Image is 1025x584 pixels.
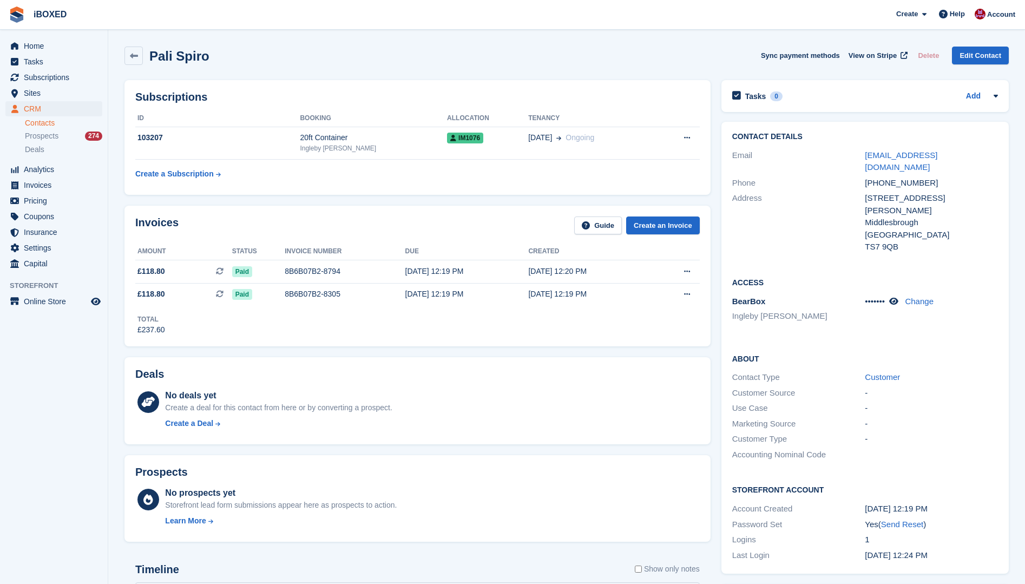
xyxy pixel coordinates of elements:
[528,288,652,300] div: [DATE] 12:19 PM
[5,240,102,255] a: menu
[528,110,656,127] th: Tenancy
[566,133,594,142] span: Ongoing
[24,240,89,255] span: Settings
[24,256,89,271] span: Capital
[966,90,981,103] a: Add
[732,133,998,141] h2: Contact Details
[865,550,928,560] time: 2025-08-23 11:24:17 UTC
[85,132,102,141] div: 274
[732,177,865,189] div: Phone
[405,266,529,277] div: [DATE] 12:19 PM
[24,162,89,177] span: Analytics
[987,9,1015,20] span: Account
[528,243,652,260] th: Created
[29,5,71,23] a: iBOXED
[24,54,89,69] span: Tasks
[5,101,102,116] a: menu
[849,50,897,61] span: View on Stripe
[135,243,232,260] th: Amount
[865,150,937,172] a: [EMAIL_ADDRESS][DOMAIN_NAME]
[914,47,943,64] button: Delete
[165,389,392,402] div: No deals yet
[24,225,89,240] span: Insurance
[232,243,285,260] th: Status
[5,86,102,101] a: menu
[732,192,865,253] div: Address
[732,353,998,364] h2: About
[165,418,392,429] a: Create a Deal
[732,503,865,515] div: Account Created
[405,243,529,260] th: Due
[137,314,165,324] div: Total
[300,132,447,143] div: 20ft Container
[5,294,102,309] a: menu
[574,216,622,234] a: Guide
[24,70,89,85] span: Subscriptions
[10,280,108,291] span: Storefront
[25,131,58,141] span: Prospects
[865,216,998,229] div: Middlesbrough
[135,216,179,234] h2: Invoices
[5,209,102,224] a: menu
[732,534,865,546] div: Logins
[24,209,89,224] span: Coupons
[25,118,102,128] a: Contacts
[950,9,965,19] span: Help
[745,91,766,101] h2: Tasks
[135,132,300,143] div: 103207
[732,149,865,174] div: Email
[732,449,865,461] div: Accounting Nominal Code
[165,402,392,414] div: Create a deal for this contact from here or by converting a prospect.
[25,144,102,155] a: Deals
[732,310,865,323] li: Ingleby [PERSON_NAME]
[844,47,910,64] a: View on Stripe
[865,241,998,253] div: TS7 9QB
[5,54,102,69] a: menu
[732,387,865,399] div: Customer Source
[300,110,447,127] th: Booking
[5,162,102,177] a: menu
[865,387,998,399] div: -
[975,9,985,19] img: Amanda Forder
[137,288,165,300] span: £118.80
[135,563,179,576] h2: Timeline
[405,288,529,300] div: [DATE] 12:19 PM
[149,49,209,63] h2: Pali Spiro
[24,193,89,208] span: Pricing
[135,110,300,127] th: ID
[878,520,926,529] span: ( )
[5,178,102,193] a: menu
[165,487,397,500] div: No prospects yet
[135,91,700,103] h2: Subscriptions
[5,225,102,240] a: menu
[865,192,998,216] div: [STREET_ADDRESS][PERSON_NAME]
[761,47,840,64] button: Sync payment methods
[865,519,998,531] div: Yes
[5,193,102,208] a: menu
[9,6,25,23] img: stora-icon-8386f47178a22dfd0bd8f6a31ec36ba5ce8667c1dd55bd0f319d3a0aa187defe.svg
[905,297,934,306] a: Change
[732,433,865,445] div: Customer Type
[24,38,89,54] span: Home
[881,520,923,529] a: Send Reset
[285,243,405,260] th: Invoice number
[135,164,221,184] a: Create a Subscription
[165,500,397,511] div: Storefront lead form submissions appear here as prospects to action.
[732,418,865,430] div: Marketing Source
[285,266,405,277] div: 8B6B07B2-8794
[5,70,102,85] a: menu
[732,297,766,306] span: BearBox
[135,168,214,180] div: Create a Subscription
[447,133,483,143] span: IM1076
[232,289,252,300] span: Paid
[865,433,998,445] div: -
[865,534,998,546] div: 1
[865,229,998,241] div: [GEOGRAPHIC_DATA]
[24,294,89,309] span: Online Store
[24,101,89,116] span: CRM
[89,295,102,308] a: Preview store
[165,515,397,527] a: Learn More
[770,91,783,101] div: 0
[447,110,528,127] th: Allocation
[5,256,102,271] a: menu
